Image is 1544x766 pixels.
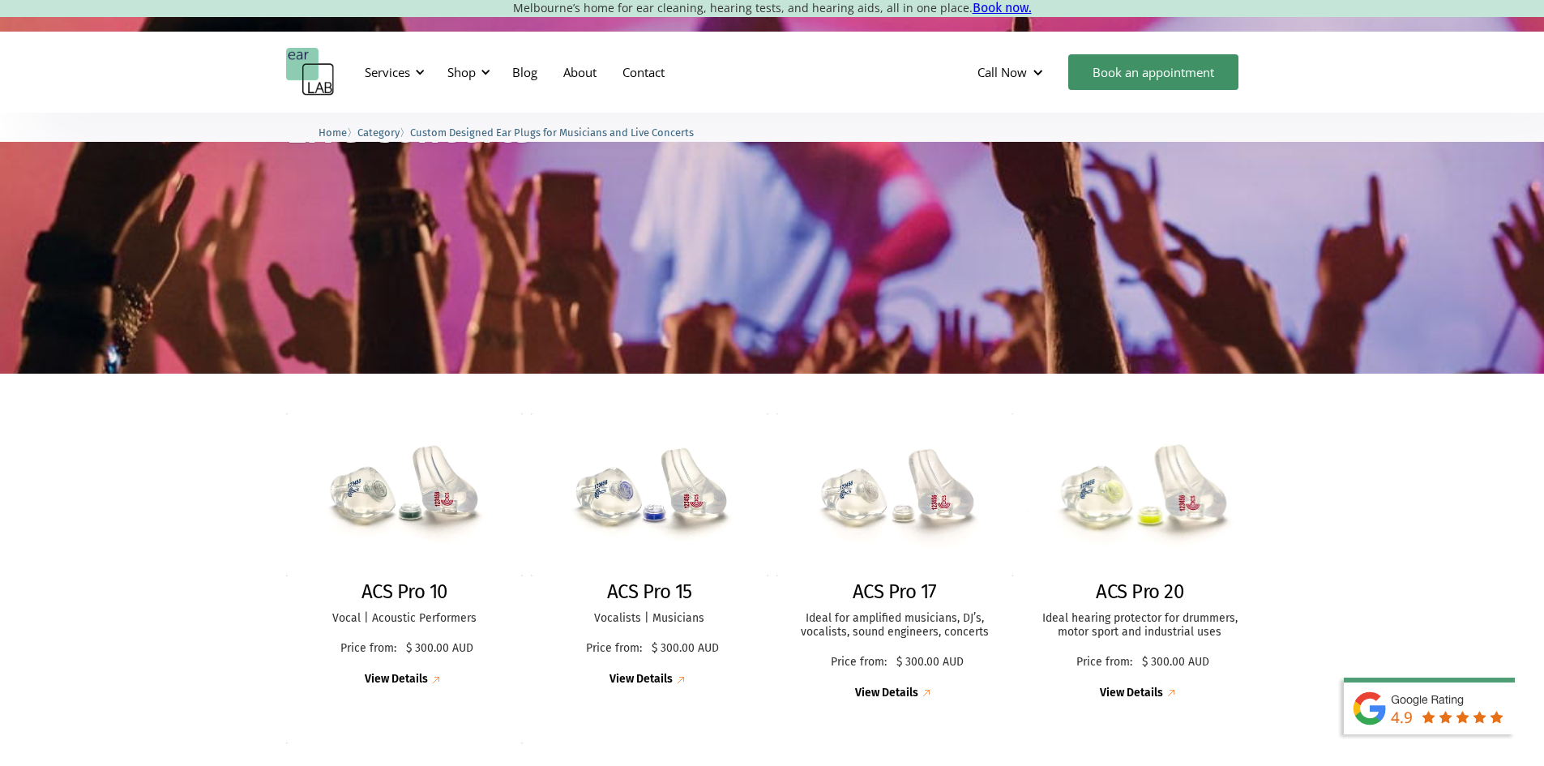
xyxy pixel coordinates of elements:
a: Category [357,124,400,139]
p: Price from: [335,642,402,656]
div: View Details [609,673,673,687]
p: $ 300.00 AUD [406,642,473,656]
p: Ideal for amplified musicians, DJ’s, vocalists, sound engineers, concerts [793,612,998,640]
p: $ 300.00 AUD [896,656,964,670]
h2: ACS Pro 15 [607,580,692,604]
h2: ACS Pro 20 [1096,580,1183,604]
h2: ACS Pro 17 [853,580,937,604]
p: Price from: [580,642,648,656]
a: Custom Designed Ear Plugs for Musicians and Live Concerts [410,124,694,139]
div: Shop [447,64,476,80]
span: Custom Designed Ear Plugs for Musicians and Live Concerts [410,126,694,139]
a: Contact [609,49,678,96]
a: home [286,48,335,96]
a: Home [319,124,347,139]
p: Price from: [1071,656,1138,670]
img: ACS Pro 10 [286,413,524,576]
li: 〉 [319,124,357,141]
p: Ideal hearing protector for drummers, motor sport and industrial uses [1037,612,1242,640]
div: View Details [1100,687,1163,700]
a: ACS Pro 20ACS Pro 20Ideal hearing protector for drummers, motor sport and industrial usesPrice fr... [1021,413,1259,701]
a: Book an appointment [1068,54,1238,90]
img: ACS Pro 15 [531,413,768,576]
a: ACS Pro 17ACS Pro 17Ideal for amplified musicians, DJ’s, vocalists, sound engineers, concertsPric... [776,413,1014,701]
div: Services [365,64,410,80]
p: Vocalists | Musicians [547,612,752,626]
p: Vocal | Acoustic Performers [302,612,507,626]
div: Shop [438,48,495,96]
div: View Details [855,687,918,700]
div: View Details [365,673,428,687]
div: Call Now [964,48,1060,96]
img: ACS Pro 17 [776,413,1014,576]
p: $ 300.00 AUD [1142,656,1209,670]
p: Price from: [825,656,892,670]
div: Services [355,48,430,96]
a: Blog [499,49,550,96]
img: ACS Pro 20 [1010,405,1270,584]
a: ACS Pro 10ACS Pro 10Vocal | Acoustic PerformersPrice from:$ 300.00 AUDView Details [286,413,524,688]
li: 〉 [357,124,410,141]
span: Home [319,126,347,139]
h2: ACS Pro 10 [361,580,447,604]
a: About [550,49,609,96]
p: $ 300.00 AUD [652,642,719,656]
a: ACS Pro 15ACS Pro 15Vocalists | MusiciansPrice from:$ 300.00 AUDView Details [531,413,768,688]
div: Call Now [977,64,1027,80]
span: Category [357,126,400,139]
